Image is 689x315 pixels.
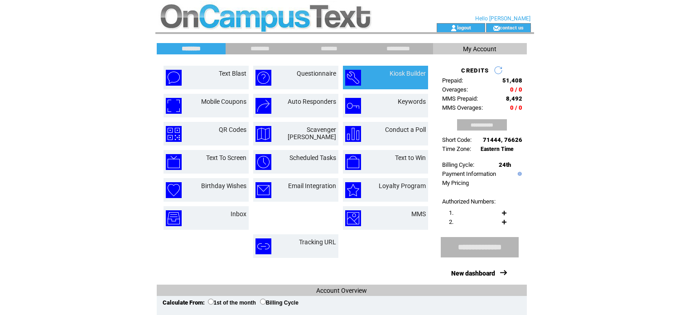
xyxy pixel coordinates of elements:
[461,67,489,74] span: CREDITS
[506,95,522,102] span: 8,492
[463,45,496,53] span: My Account
[255,182,271,198] img: email-integration.png
[385,126,426,133] a: Conduct a Poll
[345,154,361,170] img: text-to-win.png
[345,210,361,226] img: mms.png
[206,154,246,161] a: Text To Screen
[166,126,182,142] img: qr-codes.png
[442,170,496,177] a: Payment Information
[499,161,511,168] span: 24th
[450,24,457,32] img: account_icon.gif
[208,299,214,305] input: 1st of the month
[442,161,474,168] span: Billing Cycle:
[166,154,182,170] img: text-to-screen.png
[255,70,271,86] img: questionnaire.png
[493,24,500,32] img: contact_us_icon.gif
[500,24,524,30] a: contact us
[442,179,469,186] a: My Pricing
[163,299,205,306] span: Calculate From:
[442,77,463,84] span: Prepaid:
[299,238,336,246] a: Tracking URL
[390,70,426,77] a: Kiosk Builder
[442,145,471,152] span: Time Zone:
[510,86,522,93] span: 0 / 0
[398,98,426,105] a: Keywords
[289,154,336,161] a: Scheduled Tasks
[288,126,336,141] a: Scavenger [PERSON_NAME]
[201,182,246,189] a: Birthday Wishes
[442,198,496,205] span: Authorized Numbers:
[481,146,514,152] span: Eastern Time
[208,300,256,306] label: 1st of the month
[231,210,246,218] a: Inbox
[345,98,361,114] img: keywords.png
[260,299,266,305] input: Billing Cycle
[395,154,426,161] a: Text to Win
[255,154,271,170] img: scheduled-tasks.png
[510,104,522,111] span: 0 / 0
[442,104,483,111] span: MMS Overages:
[219,126,246,133] a: QR Codes
[483,136,522,143] span: 71444, 76626
[201,98,246,105] a: Mobile Coupons
[297,70,336,77] a: Questionnaire
[516,172,522,176] img: help.gif
[379,182,426,189] a: Loyalty Program
[411,210,426,218] a: MMS
[166,182,182,198] img: birthday-wishes.png
[166,210,182,226] img: inbox.png
[219,70,246,77] a: Text Blast
[457,24,471,30] a: logout
[255,238,271,254] img: tracking-url.png
[345,70,361,86] img: kiosk-builder.png
[475,15,530,22] span: Hello [PERSON_NAME]
[288,98,336,105] a: Auto Responders
[442,95,478,102] span: MMS Prepaid:
[288,182,336,189] a: Email Integration
[449,209,453,216] span: 1.
[260,300,299,306] label: Billing Cycle
[442,86,468,93] span: Overages:
[255,98,271,114] img: auto-responders.png
[255,126,271,142] img: scavenger-hunt.png
[166,98,182,114] img: mobile-coupons.png
[449,218,453,225] span: 2.
[345,182,361,198] img: loyalty-program.png
[442,136,472,143] span: Short Code:
[502,77,522,84] span: 51,408
[166,70,182,86] img: text-blast.png
[316,287,367,294] span: Account Overview
[451,270,495,277] a: New dashboard
[345,126,361,142] img: conduct-a-poll.png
